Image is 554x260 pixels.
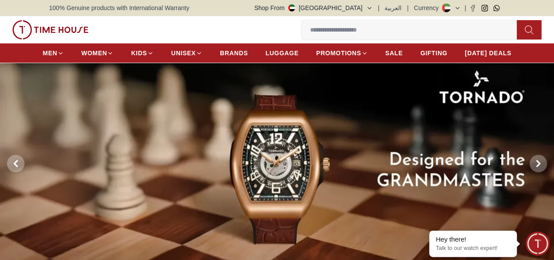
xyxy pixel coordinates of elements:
[254,4,373,12] button: Shop From[GEOGRAPHIC_DATA]
[465,45,511,61] a: [DATE] DEALS
[171,45,202,61] a: UNISEX
[81,45,114,61] a: WOMEN
[265,49,299,57] span: LUGGAGE
[316,45,368,61] a: PROMOTIONS
[81,49,107,57] span: WOMEN
[420,49,448,57] span: GIFTING
[131,49,147,57] span: KIDS
[385,45,403,61] a: SALE
[420,45,448,61] a: GIFTING
[43,49,57,57] span: MEN
[481,5,488,11] a: Instagram
[436,235,510,244] div: Hey there!
[43,45,64,61] a: MEN
[220,49,248,57] span: BRANDS
[288,4,295,11] img: United Arab Emirates
[436,245,510,252] p: Talk to our watch expert!
[131,45,153,61] a: KIDS
[171,49,196,57] span: UNISEX
[12,20,88,39] img: ...
[385,4,402,12] button: العربية
[220,45,248,61] a: BRANDS
[407,4,409,12] span: |
[465,49,511,57] span: [DATE] DEALS
[493,5,500,11] a: Whatsapp
[385,49,403,57] span: SALE
[378,4,380,12] span: |
[526,232,550,256] div: Chat Widget
[49,4,189,12] span: 100% Genuine products with International Warranty
[414,4,442,12] div: Currency
[265,45,299,61] a: LUGGAGE
[469,5,476,11] a: Facebook
[316,49,361,57] span: PROMOTIONS
[464,4,466,12] span: |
